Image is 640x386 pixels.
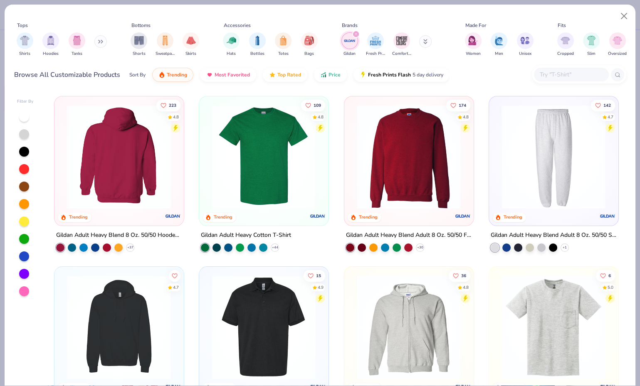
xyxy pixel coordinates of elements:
[263,68,307,82] button: Top Rated
[465,32,482,57] button: filter button
[227,51,236,57] span: Hats
[304,270,325,281] button: Like
[608,273,611,278] span: 6
[465,32,482,57] div: filter for Women
[158,71,165,78] img: trending.gif
[127,245,133,250] span: + 37
[318,284,324,290] div: 4.9
[465,22,486,29] div: Made For
[156,99,180,111] button: Like
[353,275,465,379] img: 7d24326c-c9c5-4841-bae4-e530e905f602
[164,207,181,224] img: Gildan logo
[583,32,600,57] div: filter for Slim
[152,68,193,82] button: Trending
[613,36,622,45] img: Oversized Image
[343,34,356,47] img: Gildan Image
[20,36,30,45] img: Shirts Image
[278,51,289,57] span: Totes
[596,270,615,281] button: Like
[173,114,179,120] div: 4.8
[587,51,596,57] span: Slim
[497,275,610,379] img: 77eabb68-d7c7-41c9-adcb-b25d48f707fa
[366,32,385,57] div: filter for Fresh Prints
[563,245,567,250] span: + 1
[224,22,251,29] div: Accessories
[161,36,170,45] img: Sweatpants Image
[587,36,596,45] img: Slim Image
[42,32,59,57] div: filter for Hoodies
[491,230,617,240] div: Gildan Adult Heavy Blend Adult 8 Oz. 50/50 Sweatpants
[63,275,175,379] img: 1a07cc18-aee9-48c0-bcfb-936d85bd356b
[616,8,632,24] button: Close
[249,32,266,57] button: filter button
[69,32,85,57] div: filter for Tanks
[466,51,481,57] span: Women
[392,32,411,57] div: filter for Comfort Colors
[277,71,301,78] span: Top Rated
[603,103,611,107] span: 142
[227,36,236,45] img: Hats Image
[131,22,151,29] div: Bottoms
[465,275,577,379] img: 2903429d-9fe8-4dc9-bd50-793b6ed510b8
[208,105,320,209] img: db319196-8705-402d-8b46-62aaa07ed94f
[314,103,321,107] span: 109
[56,230,182,240] div: Gildan Adult Heavy Blend 8 Oz. 50/50 Hooded Sweatshirt
[175,275,287,379] img: e6785b02-7531-4e79-8bbc-21059a1ef67f
[369,34,382,47] img: Fresh Prints Image
[608,32,627,57] div: filter for Oversized
[14,70,120,80] div: Browse All Customizable Products
[215,71,250,78] span: Most Favorited
[558,22,566,29] div: Fits
[346,230,472,240] div: Gildan Adult Heavy Blend Adult 8 Oz. 50/50 Fleece Crew
[495,51,503,57] span: Men
[156,32,175,57] button: filter button
[131,32,147,57] button: filter button
[72,36,82,45] img: Tanks Image
[173,284,179,290] div: 4.7
[465,105,577,209] img: 4c43767e-b43d-41ae-ac30-96e6ebada8dd
[557,51,574,57] span: Cropped
[131,32,147,57] div: filter for Shorts
[46,36,55,45] img: Hoodies Image
[366,32,385,57] button: filter button
[343,51,356,57] span: Gildan
[517,32,534,57] button: filter button
[304,51,314,57] span: Bags
[156,51,175,57] span: Sweatpants
[169,103,176,107] span: 223
[201,230,291,240] div: Gildan Adult Heavy Cotton T-Shirt
[200,68,256,82] button: Most Favorited
[494,36,504,45] img: Men Image
[169,270,180,281] button: Like
[608,114,613,120] div: 4.7
[133,51,146,57] span: Shorts
[608,51,627,57] span: Oversized
[167,71,187,78] span: Trending
[134,36,144,45] img: Shorts Image
[517,32,534,57] div: filter for Unisex
[608,32,627,57] button: filter button
[561,36,570,45] img: Cropped Image
[353,68,450,82] button: Fresh Prints Flash5 day delivery
[341,32,358,57] div: filter for Gildan
[318,114,324,120] div: 4.8
[272,245,278,250] span: + 44
[156,32,175,57] div: filter for Sweatpants
[275,32,292,57] button: filter button
[19,51,30,57] span: Shirts
[301,99,325,111] button: Like
[129,71,146,79] div: Sort By
[72,51,82,57] span: Tanks
[446,99,470,111] button: Like
[316,273,321,278] span: 15
[208,275,320,379] img: 58f3562e-1865-49f9-a059-47c567f7ec2e
[249,32,266,57] div: filter for Bottles
[342,22,358,29] div: Brands
[459,103,466,107] span: 174
[341,32,358,57] button: filter button
[353,105,465,209] img: c7b025ed-4e20-46ac-9c52-55bc1f9f47df
[519,51,531,57] span: Unisex
[392,32,411,57] button: filter button
[42,32,59,57] button: filter button
[269,71,276,78] img: TopRated.gif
